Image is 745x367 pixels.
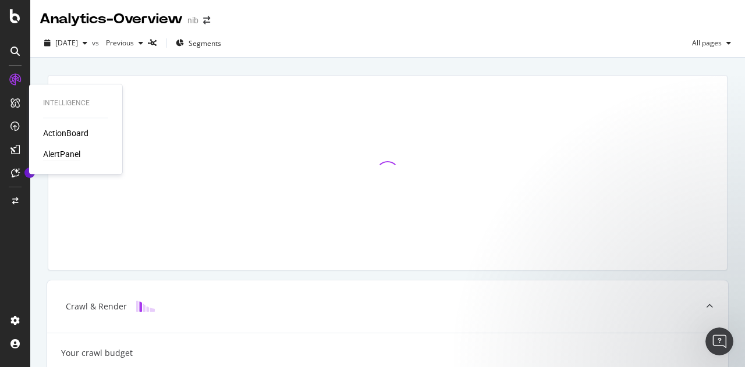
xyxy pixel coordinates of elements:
[187,15,198,26] div: nib
[40,34,92,52] button: [DATE]
[43,148,80,160] a: AlertPanel
[687,34,736,52] button: All pages
[189,38,221,48] span: Segments
[66,301,127,312] div: Crawl & Render
[43,127,88,139] a: ActionBoard
[55,38,78,48] span: 2025 Aug. 8th
[171,34,226,52] button: Segments
[43,98,108,108] div: Intelligence
[705,327,733,355] iframe: Intercom live chat
[24,168,35,178] div: Tooltip anchor
[136,301,155,312] img: block-icon
[687,38,722,48] span: All pages
[101,38,134,48] span: Previous
[203,16,210,24] div: arrow-right-arrow-left
[40,9,183,29] div: Analytics - Overview
[61,347,133,359] div: Your crawl budget
[92,38,101,48] span: vs
[101,34,148,52] button: Previous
